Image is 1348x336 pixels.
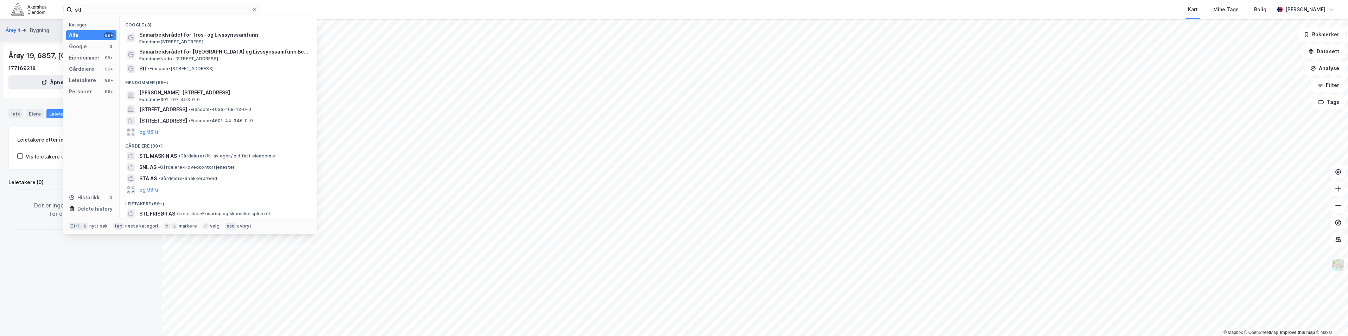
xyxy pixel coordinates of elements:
[8,109,23,118] div: Info
[1280,330,1315,335] a: Improve this map
[178,153,278,159] span: Gårdeiere • Utl. av egen/leid fast eiendom el.
[1331,258,1345,272] img: Z
[1298,27,1345,42] button: Bokmerker
[120,17,317,29] div: Google (3)
[1213,5,1239,14] div: Mine Tags
[139,39,203,45] span: Eiendom • [STREET_ADDRESS]
[210,223,220,229] div: velg
[189,107,251,112] span: Eiendom • 4036-168-13-0-0
[69,65,94,73] div: Gårdeiere
[237,223,252,229] div: avbryt
[179,223,197,229] div: markere
[139,128,160,136] button: og 96 til
[30,26,49,35] div: Bygning
[69,54,100,62] div: Eiendommer
[72,4,252,15] input: Søk på adresse, matrikkel, gårdeiere, leietakere eller personer
[69,223,88,230] div: Ctrl + k
[139,56,218,62] span: Eiendom • Nedre [STREET_ADDRESS]
[120,74,317,87] div: Eiendommer (99+)
[1254,5,1266,14] div: Bolig
[108,44,114,49] div: 3
[26,109,44,118] div: Eiere
[139,117,187,125] span: [STREET_ADDRESS]
[26,153,93,161] div: Vis leietakere uten ansatte
[177,211,179,216] span: •
[139,88,308,97] span: [PERSON_NAME]. [STREET_ADDRESS]
[8,75,120,89] button: Åpne i ny fane
[125,223,158,229] div: neste kategori
[158,176,160,181] span: •
[1188,5,1198,14] div: Kart
[69,31,78,39] div: Alle
[189,118,191,123] span: •
[1244,330,1278,335] a: OpenStreetMap
[69,42,87,51] div: Google
[139,186,160,194] button: og 96 til
[6,27,22,34] button: Årøy 4
[8,178,153,187] div: Leietakere (0)
[139,174,157,183] span: STA AS
[147,66,214,71] span: Eiendom • [STREET_ADDRESS]
[139,64,146,73] span: Stl
[8,50,131,61] div: Årøy 19, 6857, [GEOGRAPHIC_DATA]
[1285,5,1325,14] div: [PERSON_NAME]
[1312,95,1345,109] button: Tags
[104,32,114,38] div: 99+
[69,76,96,85] div: Leietakere
[139,31,308,39] span: Samarbeidsrådet for Tros- og Livssynssamfunn
[104,89,114,94] div: 99+
[225,223,236,230] div: esc
[69,22,116,27] div: Kategori
[77,205,113,213] div: Delete history
[104,55,114,61] div: 99+
[104,77,114,83] div: 99+
[1304,61,1345,75] button: Analyse
[147,66,150,71] span: •
[178,153,180,158] span: •
[139,210,175,218] span: STL FRISØR AS
[139,97,200,102] span: Eiendom • 301-207-453-0-0
[177,211,271,217] span: Leietaker • Frisering og skjønnhetspleie el.
[139,105,187,114] span: [STREET_ADDRESS]
[104,66,114,72] div: 99+
[1311,78,1345,92] button: Filter
[189,107,191,112] span: •
[158,164,235,170] span: Gårdeiere • Hovedkontortjenester
[1302,44,1345,58] button: Datasett
[120,138,317,150] div: Gårdeiere (99+)
[69,193,100,202] div: Historikk
[89,223,108,229] div: nytt søk
[139,48,308,56] span: Samarbeidsrådet for [GEOGRAPHIC_DATA] og Livssynssamfunn Bergen
[158,176,217,181] span: Gårdeiere • Snekkerarbeid
[120,195,317,208] div: Leietakere (99+)
[158,164,160,170] span: •
[1313,302,1348,336] iframe: Chat Widget
[189,118,253,124] span: Eiendom • 4601-44-346-0-0
[139,152,177,160] span: STL MASKIN AS
[8,64,36,73] div: 177169218
[46,109,77,118] div: Leietakere
[69,87,92,96] div: Personer
[17,189,145,230] div: Det er ingen registrerte leietakere for denne eiendommen
[1313,302,1348,336] div: Kontrollprogram for chat
[113,223,124,230] div: tab
[139,163,157,172] span: SNL AS
[108,195,114,200] div: 0
[11,3,46,15] img: akershus-eiendom-logo.9091f326c980b4bce74ccdd9f866810c.svg
[17,136,145,144] div: Leietakere etter industri
[1223,330,1243,335] a: Mapbox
